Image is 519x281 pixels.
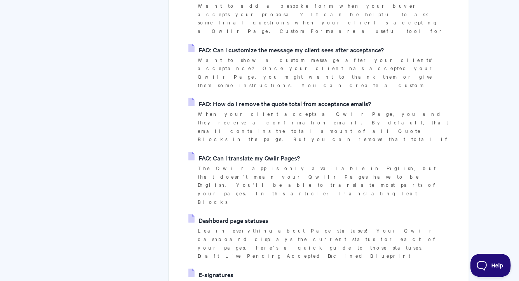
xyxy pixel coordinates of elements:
iframe: Toggle Customer Support [470,254,511,277]
p: When your client accepts a Qwilr Page, you and they receive a confirmation email. By default, tha... [198,110,449,143]
p: Want to add a bespoke form when your buyer accepts your proposal? It can be helpful to ask some f... [198,2,449,35]
a: FAQ: How do I remove the quote total from acceptance emails? [188,98,371,109]
p: Learn everything about Page statuses! Your Qwilr dashboard displays the current status for each o... [198,226,449,260]
a: FAQ: Can I customize the message my client sees after acceptance? [188,44,384,55]
p: The Qwilr app is only available in English, but that doesn't mean your Qwilr Pages have to be Eng... [198,164,449,206]
a: E-signatures [188,269,233,280]
p: Want to show a custom message after your clients' acceptance? Once your client has accepted your ... [198,56,449,90]
a: FAQ: Can I translate my Qwilr Pages? [188,152,300,164]
a: Dashboard page statuses [188,214,268,226]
